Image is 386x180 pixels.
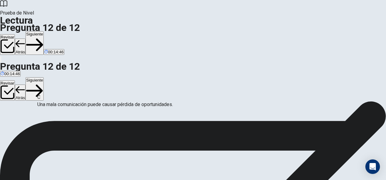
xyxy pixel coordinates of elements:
[15,85,25,101] button: Atrás
[4,72,20,76] span: 00:14:46
[365,159,380,174] div: Open Intercom Messenger
[48,50,64,54] span: 00:14:46
[15,38,25,55] button: Atrás
[25,77,44,101] button: Siguiente
[25,31,44,55] button: Siguiente
[44,49,64,55] button: 00:14:46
